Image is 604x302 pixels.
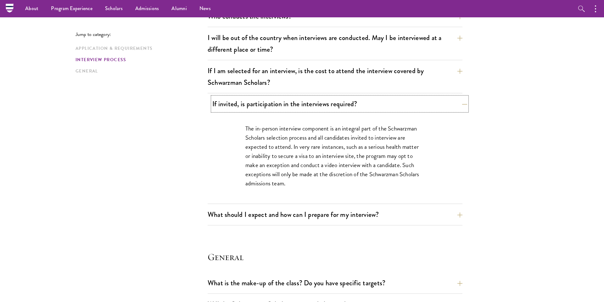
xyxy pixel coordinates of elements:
a: Application & Requirements [75,45,204,52]
button: If invited, is participation in the interviews required? [212,97,467,111]
button: If I am selected for an interview, is the cost to attend the interview covered by Schwarzman Scho... [208,64,462,90]
button: What is the make-up of the class? Do you have specific targets? [208,276,462,290]
button: What should I expect and how can I prepare for my interview? [208,207,462,222]
h4: General [208,251,462,263]
a: Interview Process [75,56,204,63]
p: The in-person interview component is an integral part of the Schwarzman Scholars selection proces... [245,124,425,188]
a: General [75,68,204,74]
button: I will be out of the country when interviews are conducted. May I be interviewed at a different p... [208,31,462,56]
p: Jump to category: [75,32,208,37]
